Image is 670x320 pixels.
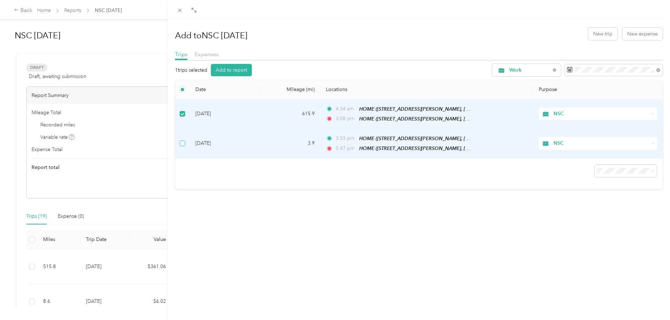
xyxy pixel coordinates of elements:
[554,139,649,147] span: NSC
[175,66,207,74] p: 1 trips selected
[259,129,320,158] td: 3.9
[588,28,617,40] button: New trip
[622,28,663,40] button: New expense
[175,51,187,58] span: Trips
[195,51,219,58] span: Expenses
[359,145,542,151] span: HOME ([STREET_ADDRESS][PERSON_NAME], [GEOGRAPHIC_DATA], [US_STATE])
[320,80,533,99] th: Locations
[190,80,259,99] th: Date
[336,145,356,152] span: 5:47 pm
[259,80,320,99] th: Mileage (mi)
[533,80,663,99] th: Purpose
[259,99,320,129] td: 615.9
[631,281,670,320] iframe: Everlance-gr Chat Button Frame
[509,68,550,73] span: Work
[336,105,356,113] span: 4:34 am
[554,110,649,118] span: NSC
[359,116,542,122] span: HOME ([STREET_ADDRESS][PERSON_NAME], [GEOGRAPHIC_DATA], [US_STATE])
[190,99,259,129] td: [DATE]
[359,106,542,112] span: HOME ([STREET_ADDRESS][PERSON_NAME], [GEOGRAPHIC_DATA], [US_STATE])
[211,64,252,76] button: Add to report
[336,135,356,142] span: 3:33 pm
[175,27,247,44] h1: Add to NSC [DATE]
[336,115,356,123] span: 3:08 pm
[190,129,259,158] td: [DATE]
[359,136,542,142] span: HOME ([STREET_ADDRESS][PERSON_NAME], [GEOGRAPHIC_DATA], [US_STATE])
